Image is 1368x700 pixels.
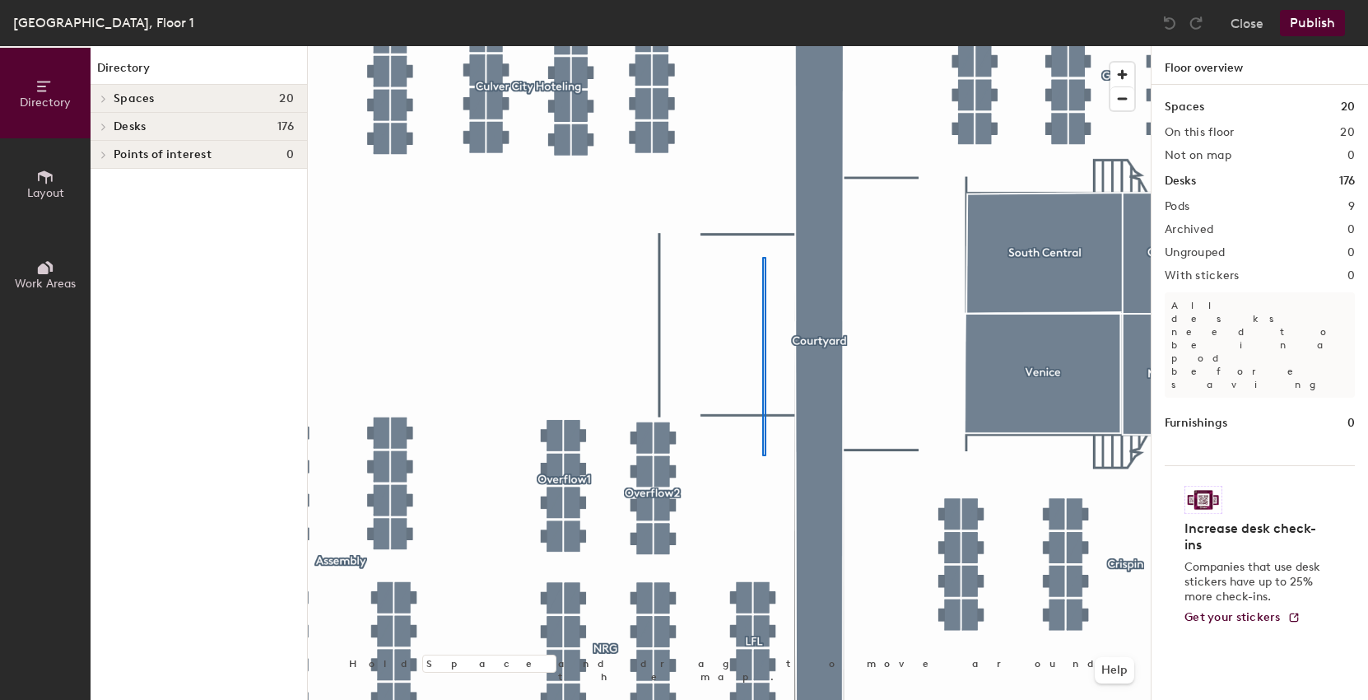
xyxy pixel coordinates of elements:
h2: 9 [1348,200,1355,213]
p: All desks need to be in a pod before saving [1165,292,1355,398]
h2: On this floor [1165,126,1235,139]
div: [GEOGRAPHIC_DATA], Floor 1 [13,12,194,33]
h1: 176 [1339,172,1355,190]
h2: 0 [1347,246,1355,259]
p: Companies that use desk stickers have up to 25% more check-ins. [1184,560,1325,604]
h1: Furnishings [1165,414,1227,432]
h2: 0 [1347,269,1355,282]
span: Directory [20,96,71,110]
h1: 0 [1347,414,1355,432]
h2: 20 [1340,126,1355,139]
h2: 0 [1347,223,1355,236]
span: Spaces [114,92,155,105]
h1: Directory [91,59,307,85]
h1: Desks [1165,172,1196,190]
img: Sticker logo [1184,486,1222,514]
span: 176 [277,120,294,133]
button: Help [1095,657,1134,684]
span: 0 [286,148,294,161]
span: Work Areas [15,277,76,291]
h2: With stickers [1165,269,1240,282]
a: Get your stickers [1184,611,1301,625]
button: Publish [1280,10,1345,36]
span: Layout [27,186,64,200]
span: Desks [114,120,146,133]
h1: Floor overview [1152,46,1368,85]
h1: 20 [1341,98,1355,116]
span: 20 [279,92,294,105]
h2: Ungrouped [1165,246,1226,259]
img: Undo [1161,15,1178,31]
h1: Spaces [1165,98,1204,116]
h4: Increase desk check-ins [1184,520,1325,553]
h2: Not on map [1165,149,1231,162]
img: Redo [1188,15,1204,31]
span: Points of interest [114,148,212,161]
button: Close [1231,10,1263,36]
h2: Pods [1165,200,1189,213]
h2: 0 [1347,149,1355,162]
h2: Archived [1165,223,1213,236]
span: Get your stickers [1184,610,1281,624]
